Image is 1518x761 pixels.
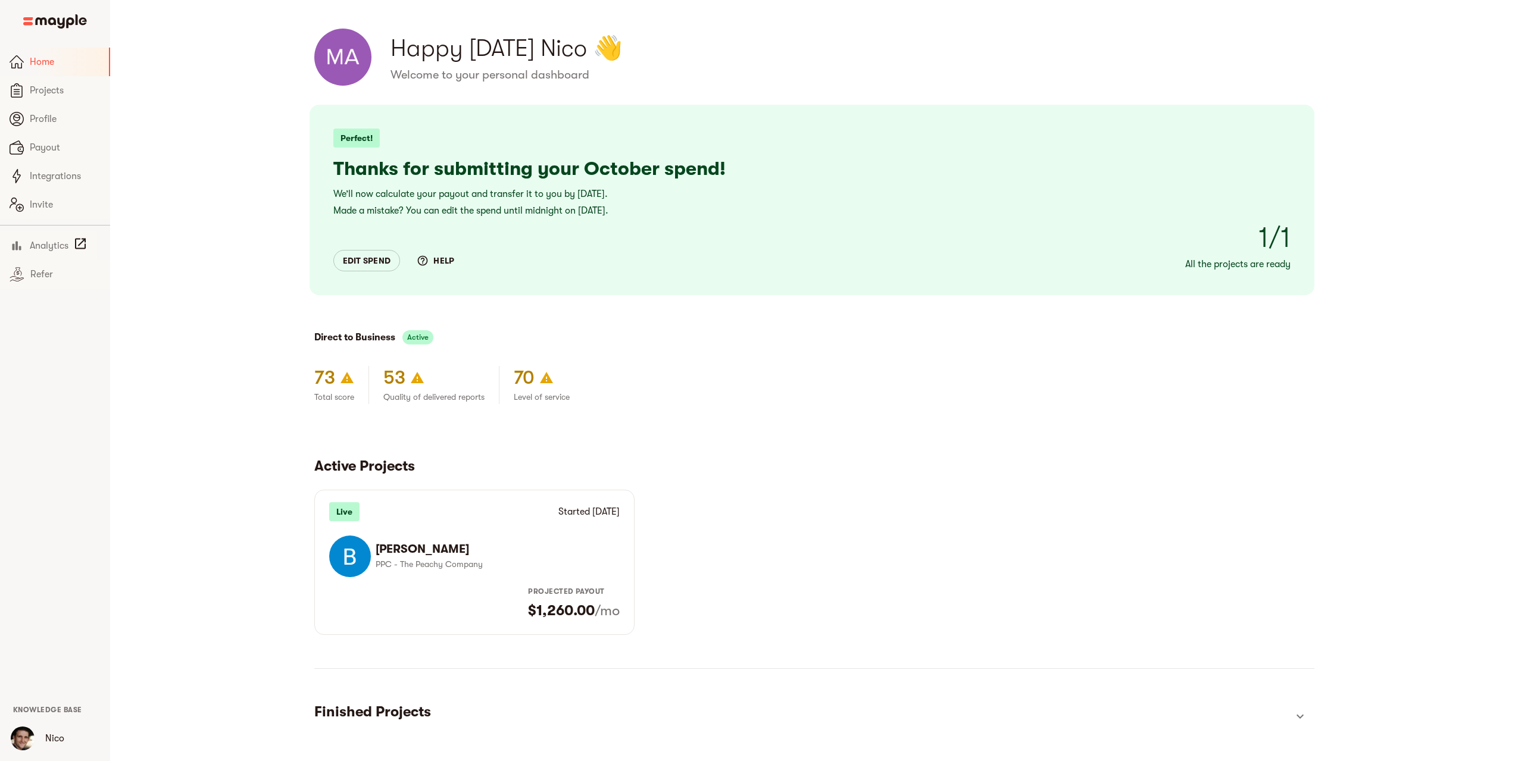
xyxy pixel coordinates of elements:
h2: 1 / 1 [812,219,1291,257]
h4: 70 [514,366,535,390]
button: User Menu [4,719,42,757]
h6: Welcome to your personal dashboard [391,67,1314,83]
p: Perfect! [333,129,380,148]
h4: 73 [314,366,335,390]
span: help [419,253,454,268]
div: This program is active. You will be assigned new clients. [402,330,433,345]
span: Profile [30,112,101,126]
p: Quality of delivered reports [383,390,485,404]
img: LRAWWCzKQYG4IMCLS2aY [11,726,35,750]
span: Payout [30,140,101,155]
span: Projects [30,83,101,98]
span: Analytics [30,239,68,253]
h6: We’ll now calculate your payout and transfer it to you by [DATE]. Made a mistake? You can edit th... [333,186,1291,219]
h5: Finished Projects [314,702,1286,721]
a: Knowledge Base [13,704,82,714]
p: Level of service [514,390,570,404]
span: Projected payout [528,582,620,601]
img: dCqVEQHwT6KNBmef3hgh [329,535,371,577]
h6: [PERSON_NAME] [376,541,611,557]
button: help [414,250,459,271]
span: edit spend [343,253,391,268]
h3: Happy [DATE] Nico 👋 [391,32,1314,65]
a: help [414,255,459,264]
button: edit spend [333,250,401,271]
p: All the projects are ready [812,257,1291,271]
p: Live [329,502,360,521]
h5: Active Projects [314,456,1314,475]
img: Main logo [23,14,87,29]
h4: Thanks for submitting your October spend! [333,157,1291,181]
span: Active [402,330,433,345]
button: Direct to Business [314,329,395,346]
h5: $1,260.00 [528,601,595,620]
span: Refer [30,267,101,281]
span: Knowledge Base [13,706,82,714]
span: Home [30,55,99,69]
h5: /mo [595,601,620,620]
p: Started [DATE] [558,505,620,519]
p: PPC - The Peachy Company [376,557,611,571]
img: Nico Photos [314,29,371,86]
span: Invite [30,198,101,212]
h4: 53 [383,366,405,390]
p: Total score [314,390,354,404]
button: show more [1286,702,1314,731]
p: Nico [45,731,64,746]
span: Integrations [30,169,101,183]
iframe: Chat Widget [1304,623,1518,761]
